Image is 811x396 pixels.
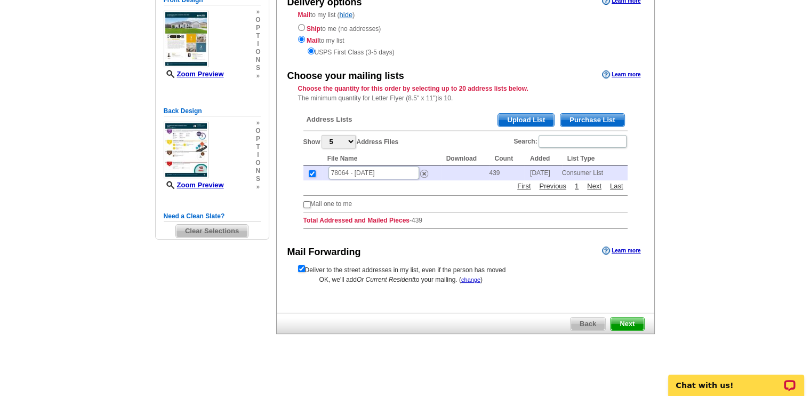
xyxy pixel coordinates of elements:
[489,152,525,165] th: Count
[255,167,260,175] span: n
[298,275,633,284] div: OK, we'll add to your mailing. ( )
[536,181,569,191] a: Previous
[602,247,640,255] a: Learn more
[498,114,554,126] span: Upload List
[307,25,320,33] strong: Ship
[255,16,260,24] span: o
[420,170,428,178] img: delete.png
[303,134,399,149] label: Show Address Files
[164,11,208,67] img: small-thumb.jpg
[513,134,627,149] label: Search:
[255,32,260,40] span: t
[255,40,260,48] span: i
[560,114,624,126] span: Purchase List
[255,127,260,135] span: o
[607,181,626,191] a: Last
[277,84,654,103] div: The minimum quantity for Letter Flyer (8.5" x 11")is 10.
[298,22,633,57] div: to me (no addresses) to my list
[176,225,248,237] span: Clear Selections
[340,11,353,19] a: hide
[255,183,260,191] span: »
[255,151,260,159] span: i
[298,263,633,275] form: Deliver to the street addresses in my list, even if the person has moved
[164,106,261,116] h5: Back Design
[515,181,533,191] a: First
[307,115,352,124] span: Address Lists
[303,217,409,224] strong: Total Addressed and Mailed Pieces
[255,8,260,16] span: »
[255,143,260,151] span: t
[287,245,361,259] div: Mail Forwarding
[298,85,528,92] strong: Choose the quantity for this order by selecting up to 20 address lists below.
[298,11,310,19] strong: Mail
[255,72,260,80] span: »
[570,317,606,331] a: Back
[255,64,260,72] span: s
[461,276,480,283] a: change
[164,211,261,221] h5: Need a Clean Slate?
[539,135,627,148] input: Search:
[164,181,224,189] a: Zoom Preview
[298,105,633,237] div: -
[661,362,811,396] iframe: LiveChat chat widget
[584,181,604,191] a: Next
[255,119,260,127] span: »
[602,70,640,79] a: Learn more
[298,45,633,57] div: USPS First Class (3-5 days)
[441,152,489,165] th: Download
[420,167,428,175] a: Remove this list
[255,159,260,167] span: o
[357,276,414,283] span: Or Current Resident
[412,217,422,224] span: 439
[307,37,319,44] strong: Mail
[562,152,628,165] th: List Type
[611,318,644,330] span: Next
[571,318,605,330] span: Back
[572,181,581,191] a: 1
[255,175,260,183] span: s
[287,69,404,83] div: Choose your mailing lists
[322,135,356,148] select: ShowAddress Files
[277,10,654,57] div: to my list ( )
[164,122,208,178] img: small-thumb.jpg
[255,135,260,143] span: p
[525,165,562,180] td: [DATE]
[322,152,441,165] th: File Name
[255,56,260,64] span: n
[525,152,562,165] th: Added
[255,48,260,56] span: o
[255,24,260,32] span: p
[562,165,628,180] td: Consumer List
[489,165,525,180] td: 439
[310,199,352,209] td: Mail one to me
[164,70,224,78] a: Zoom Preview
